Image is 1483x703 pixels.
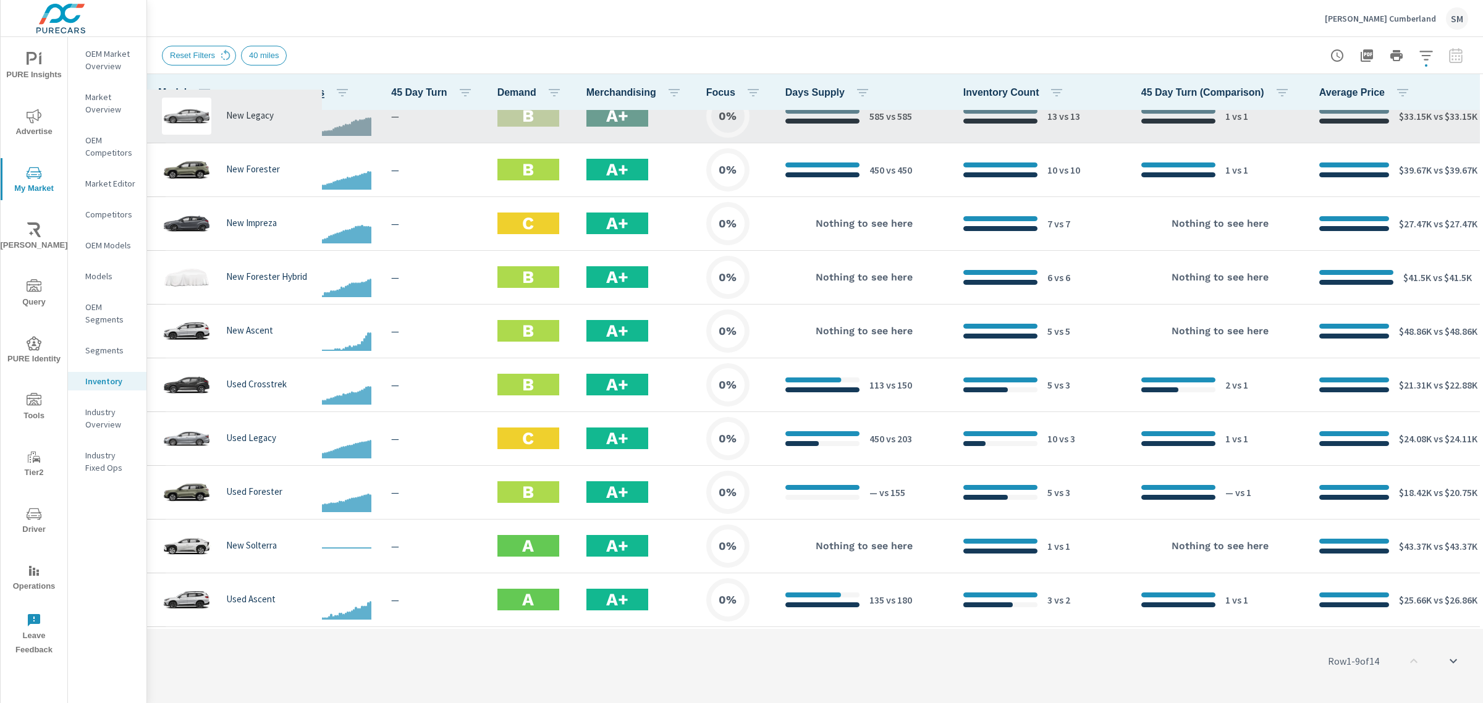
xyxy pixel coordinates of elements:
h6: 0% [719,110,737,122]
p: vs $26.86K [1432,592,1477,607]
p: vs 3 [1052,377,1070,392]
div: OEM Segments [68,298,146,329]
h3: 10 [279,258,371,279]
p: Inventory [85,375,137,387]
span: Days Supply [785,85,875,100]
span: Query [4,279,64,309]
span: Leave Feedback [4,613,64,657]
h6: 0% [719,432,737,445]
p: $43.37K [1399,539,1432,554]
p: 135 [869,592,884,607]
span: Model [158,85,217,100]
h2: B [522,374,534,395]
p: 450 [869,162,884,177]
p: vs $22.88K [1432,377,1477,392]
label: Nothing to see here [816,540,913,562]
p: $27.47K [1399,216,1432,231]
span: PURE Insights [4,52,64,82]
img: glamour [162,528,211,565]
p: $21.31K [1399,377,1432,392]
p: New Forester [226,164,280,175]
span: Tools [4,393,64,423]
p: vs $41.5K [1431,270,1472,285]
span: Focus [706,85,766,100]
p: vs 180 [884,592,912,607]
p: $33.15K [1399,109,1432,124]
p: Used Forester [226,486,282,497]
p: 1 [1225,431,1230,446]
label: Nothing to see here [816,271,913,293]
img: glamour [162,313,211,350]
div: Models [68,267,146,285]
h6: 0% [719,379,737,391]
p: 450 [869,431,884,446]
h6: 0% [719,540,737,552]
p: vs $24.11K [1432,431,1477,446]
p: vs 1 [1230,162,1248,177]
p: Used Legacy [226,432,276,444]
p: 6 [1047,270,1052,285]
p: vs $39.67K [1432,162,1477,177]
p: $18.42K [1399,485,1432,500]
p: vs 13 [1057,109,1080,124]
img: glamour [162,205,211,242]
h2: A+ [606,320,628,342]
h2: A+ [606,427,628,449]
h3: 24 [279,204,371,225]
p: — [391,324,477,339]
p: Industry Fixed Ops [85,449,137,474]
p: vs 1 [1230,377,1248,392]
label: Nothing to see here [1172,325,1269,347]
p: — [391,270,477,285]
p: 1 [1225,109,1230,124]
h3: 148 [279,419,371,440]
h2: B [522,105,534,127]
p: vs 3 [1057,431,1075,446]
button: scroll to bottom [1439,646,1468,676]
p: — [1225,485,1233,500]
p: — [391,485,477,500]
div: OEM Models [68,236,146,255]
p: 113 [869,377,884,392]
h2: A+ [606,374,628,395]
div: Market Overview [68,88,146,119]
img: glamour [162,98,211,135]
p: vs $20.75K [1432,485,1477,500]
h3: 43 [279,150,371,171]
h2: A+ [606,105,628,127]
p: vs $27.47K [1432,216,1477,231]
p: $25.66K [1399,592,1432,607]
div: nav menu [1,37,67,662]
h6: 0% [719,271,737,284]
p: $41.5K [1403,270,1431,285]
h2: A+ [606,159,628,180]
p: 10 [1047,431,1057,446]
span: Average Price [1319,85,1455,100]
p: 5 [1047,377,1052,392]
h3: 4 [279,311,371,332]
h6: 0% [719,164,737,176]
span: Inventory Count [963,85,1070,100]
span: Reset Filters [163,51,222,60]
h2: A+ [606,213,628,234]
span: My Market [4,166,64,196]
p: OEM Segments [85,301,137,326]
p: vs 6 [1052,270,1070,285]
label: Nothing to see here [1172,217,1269,240]
p: vs 203 [884,431,912,446]
div: Industry Overview [68,403,146,434]
p: 1 [1225,592,1230,607]
p: $24.08K [1399,431,1432,446]
h2: A+ [606,266,628,288]
h2: C [522,427,534,449]
div: OEM Competitors [68,131,146,162]
h2: A+ [606,481,628,503]
p: Row 1 - 9 of 14 [1328,654,1379,668]
span: 40 miles [242,51,286,60]
img: glamour [162,151,211,188]
p: vs 1 [1230,592,1248,607]
img: glamour [162,420,211,457]
img: glamour [162,366,211,403]
p: Market Editor [85,177,137,190]
p: 7 [1047,216,1052,231]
